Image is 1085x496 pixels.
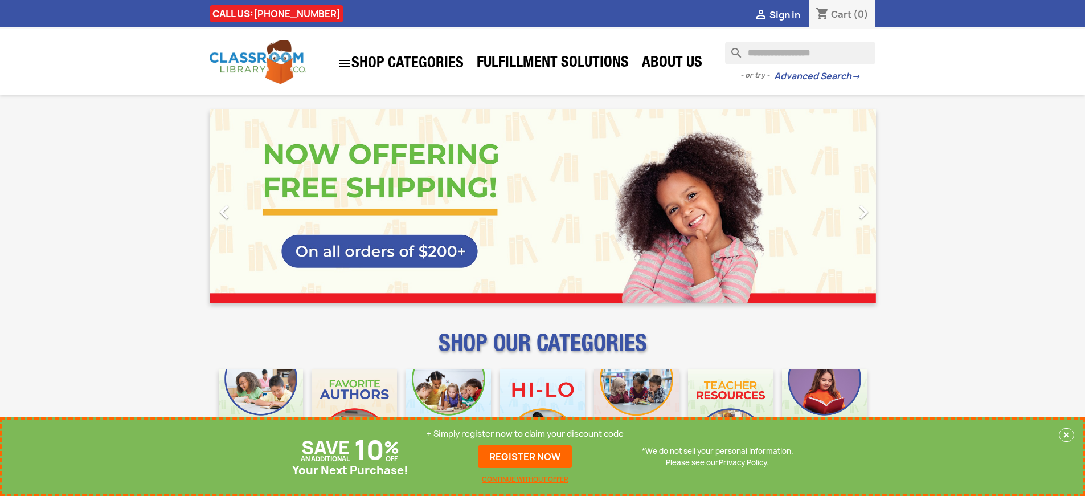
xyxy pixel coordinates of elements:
i:  [754,9,768,22]
img: CLC_Fiction_Nonfiction_Mobile.jpg [594,369,679,454]
span: Cart [831,8,851,21]
img: CLC_Favorite_Authors_Mobile.jpg [312,369,397,454]
i: shopping_cart [816,8,829,22]
a: Next [776,109,876,303]
img: CLC_Teacher_Resources_Mobile.jpg [688,369,773,454]
span: (0) [853,8,869,21]
img: Classroom Library Company [210,40,306,84]
a: About Us [636,52,708,75]
a: [PHONE_NUMBER] [253,7,341,20]
i: search [725,42,739,55]
input: Search [725,42,875,64]
a:  Sign in [754,9,800,21]
i:  [338,56,351,70]
img: CLC_Phonics_And_Decodables_Mobile.jpg [406,369,491,454]
p: SHOP OUR CATEGORIES [210,340,876,360]
a: Fulfillment Solutions [471,52,634,75]
ul: Carousel container [210,109,876,303]
a: SHOP CATEGORIES [332,51,469,76]
img: CLC_Bulk_Mobile.jpg [219,369,304,454]
a: Previous [210,109,310,303]
i:  [849,198,878,226]
div: CALL US: [210,5,343,22]
img: CLC_HiLo_Mobile.jpg [500,369,585,454]
a: Advanced Search→ [774,71,860,82]
span: Sign in [769,9,800,21]
span: → [851,71,860,82]
i:  [210,198,239,226]
img: CLC_Dyslexia_Mobile.jpg [782,369,867,454]
span: - or try - [740,70,774,81]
